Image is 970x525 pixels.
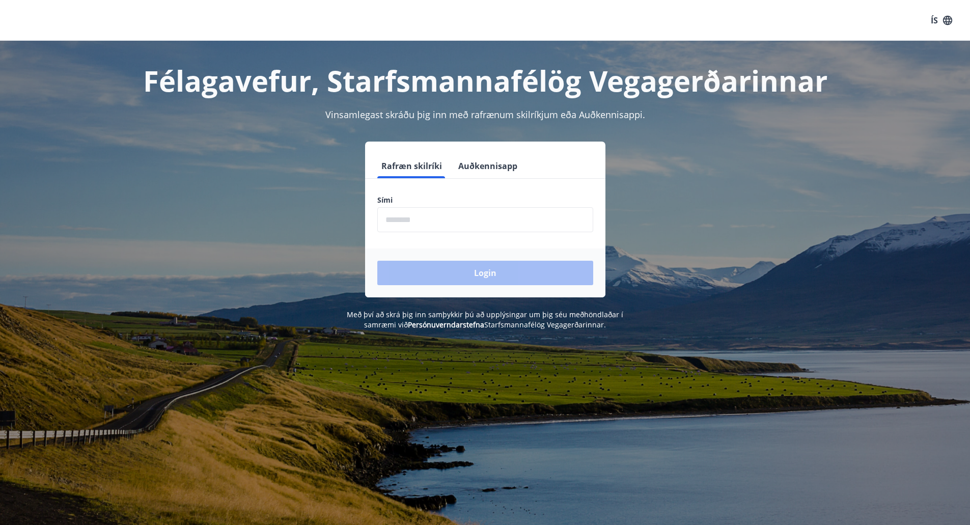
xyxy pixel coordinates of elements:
span: Vinsamlegast skráðu þig inn með rafrænum skilríkjum eða Auðkennisappi. [325,108,645,121]
a: Persónuverndarstefna [408,320,484,329]
label: Sími [377,195,593,205]
button: Auðkennisapp [454,154,521,178]
span: Með því að skrá þig inn samþykkir þú að upplýsingar um þig séu meðhöndlaðar í samræmi við Starfsm... [347,310,623,329]
button: Rafræn skilríki [377,154,446,178]
button: ÍS [925,11,958,30]
h1: Félagavefur, Starfsmannafélög Vegagerðarinnar [131,61,840,100]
